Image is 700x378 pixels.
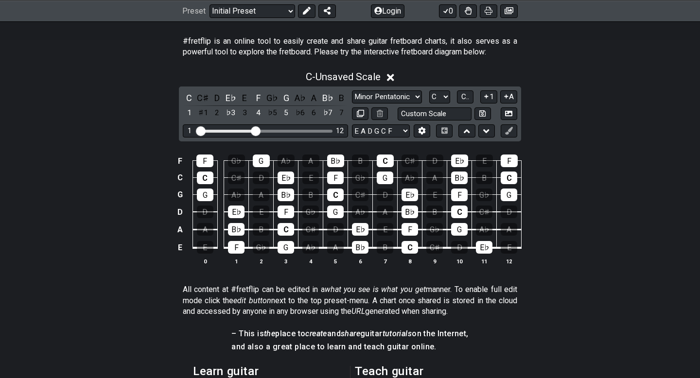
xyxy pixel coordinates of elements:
div: B [377,241,393,254]
div: Visible fret range [183,124,348,137]
div: D [451,241,468,254]
div: G♭ [352,172,368,184]
button: Share Preset [318,4,336,17]
div: F [402,223,418,236]
th: 10 [447,256,472,266]
div: toggle pitch class [294,91,306,104]
div: toggle scale degree [225,106,237,120]
div: E♭ [476,241,492,254]
div: E [197,241,213,254]
div: F [228,241,245,254]
th: 12 [497,256,522,266]
div: F [501,155,518,167]
select: Tonic/Root [429,90,450,103]
div: B♭ [352,241,368,254]
div: toggle pitch class [321,91,334,104]
button: A [500,90,517,103]
div: 1 [188,127,192,135]
td: A [175,221,186,239]
div: D [501,206,517,218]
button: Move up [458,124,475,137]
div: B♭ [278,189,294,201]
div: D [377,189,393,201]
button: Delete [371,107,388,120]
div: E♭ [402,189,418,201]
h2: Teach guitar [355,366,507,377]
div: B♭ [451,172,468,184]
button: Copy [352,107,368,120]
span: C - Unsaved Scale [306,71,381,83]
div: G [253,155,270,167]
button: Edit Preset [298,4,315,17]
div: C [501,172,517,184]
div: toggle pitch class [308,91,320,104]
div: A♭ [278,155,295,167]
div: C♯ [302,223,319,236]
select: Tuning [352,124,410,137]
th: 9 [422,256,447,266]
div: G♭ [253,241,269,254]
div: G♭ [302,206,319,218]
div: toggle pitch class [280,91,293,104]
div: toggle scale degree [294,106,306,120]
div: C [197,172,213,184]
h2: Learn guitar [193,366,345,377]
select: Scale [352,90,422,103]
div: B♭ [402,206,418,218]
div: G♭ [426,223,443,236]
div: toggle pitch class [225,91,237,104]
div: F [196,155,213,167]
button: 1 [480,90,497,103]
em: URL [351,307,365,316]
div: B [302,189,319,201]
span: Preset [182,6,206,16]
h4: – This is place to and guitar on the Internet, [231,328,468,339]
button: Edit Tuning [414,124,430,137]
td: C [175,169,186,186]
div: G♭ [476,189,492,201]
div: A [327,241,344,254]
button: Login [371,4,404,17]
div: B [253,223,269,236]
div: E [377,223,393,236]
div: C [402,241,418,254]
div: A♭ [302,241,319,254]
div: A♭ [476,223,492,236]
th: 8 [398,256,422,266]
div: E [426,189,443,201]
em: share [341,329,360,338]
div: G♭ [228,155,245,167]
button: Toggle Dexterity for all fretkits [459,4,477,17]
div: F [278,206,294,218]
div: E [302,172,319,184]
div: A [253,189,269,201]
div: A [377,206,393,218]
th: 2 [249,256,274,266]
div: A♭ [402,172,418,184]
div: E [253,206,269,218]
div: E♭ [352,223,368,236]
td: D [175,203,186,221]
div: G [501,189,517,201]
p: #fretflip is an online tool to easily create and share guitar fretboard charts, it also serves as... [183,36,517,58]
em: create [305,329,327,338]
div: A♭ [352,206,368,218]
button: Print [480,4,497,17]
div: E [501,241,517,254]
button: Create image [500,4,518,17]
div: A [197,223,213,236]
th: 5 [323,256,348,266]
div: toggle pitch class [252,91,265,104]
th: 1 [224,256,249,266]
div: C♯ [402,155,419,167]
th: 11 [472,256,497,266]
div: A [426,172,443,184]
div: F [327,172,344,184]
button: Store user defined scale [474,107,491,120]
div: C♯ [476,206,492,218]
td: G [175,186,186,203]
div: G [451,223,468,236]
div: toggle pitch class [210,91,223,104]
div: toggle scale degree [280,106,293,120]
em: the [264,329,275,338]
